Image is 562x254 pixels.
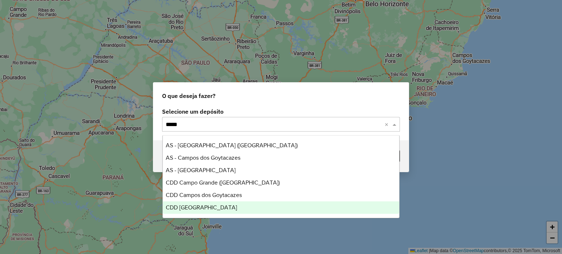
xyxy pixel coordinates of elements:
[162,107,400,116] label: Selecione um depósito
[166,167,236,173] span: AS - [GEOGRAPHIC_DATA]
[162,135,400,218] ng-dropdown-panel: Options list
[166,192,242,198] span: CDD Campos dos Goytacazes
[385,120,391,129] span: Clear all
[166,155,240,161] span: AS - Campos dos Goytacazes
[166,204,237,211] span: CDD [GEOGRAPHIC_DATA]
[166,142,298,148] span: AS - [GEOGRAPHIC_DATA] ([GEOGRAPHIC_DATA])
[166,179,280,186] span: CDD Campo Grande ([GEOGRAPHIC_DATA])
[162,91,216,100] span: O que deseja fazer?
